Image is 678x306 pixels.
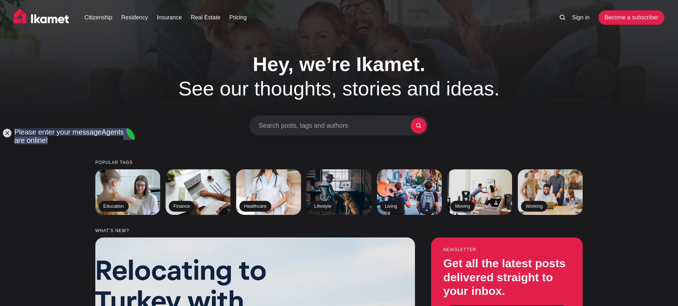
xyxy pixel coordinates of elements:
[306,169,371,215] a: Lifestyle
[121,13,148,22] a: Residency
[95,229,583,233] small: What’s new?
[447,169,512,215] a: Moving
[310,201,336,212] h2: Lifestyle
[95,160,583,165] small: Popular tags
[443,257,570,298] h3: Get all the latest posts delivered straight to your inbox.
[253,53,425,75] span: Hey, we’re Ikamet.
[239,201,271,212] h2: Healthcare
[156,52,522,100] h1: See our thoughts, stories and ideas.
[598,10,664,25] a: Become a subscriber
[157,13,182,22] a: Insurance
[191,13,220,22] a: Real Estate
[572,13,589,22] a: Sign in
[236,169,301,215] a: Healthcare
[166,169,230,215] a: Finance
[377,169,442,215] a: Living
[518,169,583,215] a: Working
[443,248,570,252] small: Newsletter
[14,9,72,27] img: Ikamet home
[380,201,402,212] h2: Living
[259,122,411,130] span: Search posts, tags and authors
[521,201,547,212] h2: Working
[450,201,475,212] h2: Moving
[169,201,195,212] h2: Finance
[229,13,247,22] a: Pricing
[84,13,112,22] a: Citizenship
